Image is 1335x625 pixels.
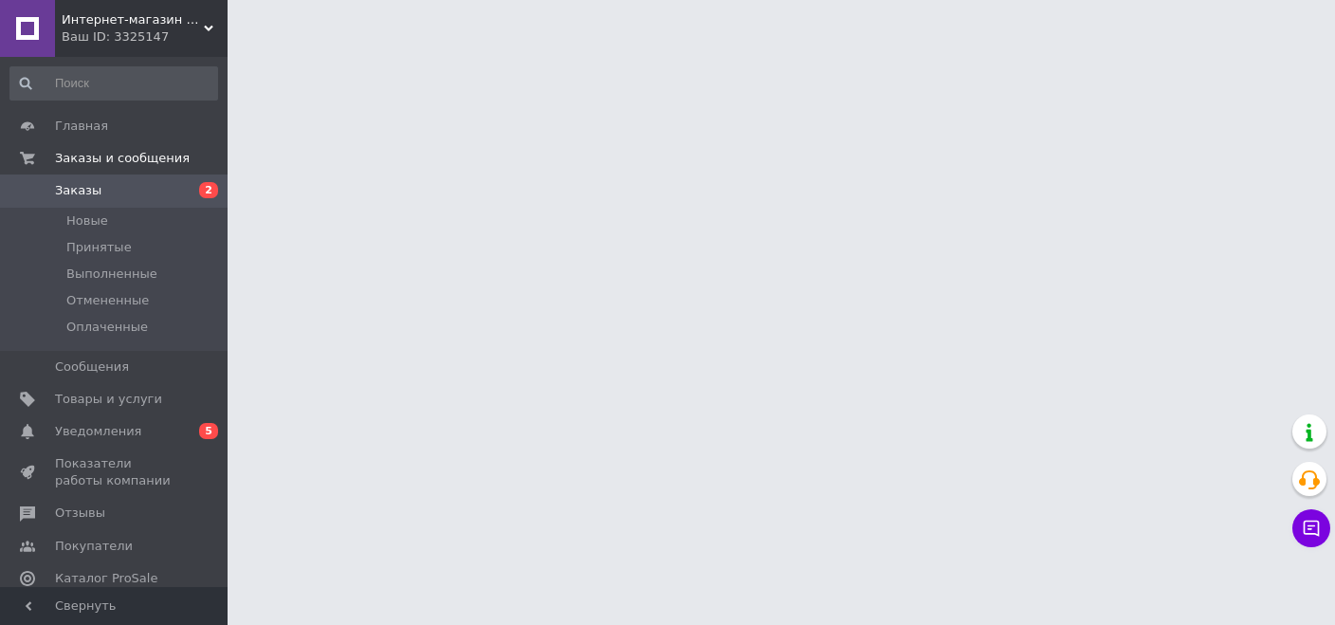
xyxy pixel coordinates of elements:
[55,182,101,199] span: Заказы
[66,212,108,230] span: Новые
[55,118,108,135] span: Главная
[55,150,190,167] span: Заказы и сообщения
[55,538,133,555] span: Покупатели
[55,505,105,522] span: Отзывы
[66,239,132,256] span: Принятые
[62,28,228,46] div: Ваш ID: 3325147
[55,391,162,408] span: Товары и услуги
[55,570,157,587] span: Каталог ProSale
[55,423,141,440] span: Уведомления
[62,11,204,28] span: Интернет-магазин обуви "Минималочка"
[1292,509,1330,547] button: Чат с покупателем
[9,66,218,101] input: Поиск
[55,455,175,489] span: Показатели работы компании
[55,358,129,376] span: Сообщения
[199,423,218,439] span: 5
[199,182,218,198] span: 2
[66,292,149,309] span: Отмененные
[66,319,148,336] span: Оплаченные
[66,266,157,283] span: Выполненные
